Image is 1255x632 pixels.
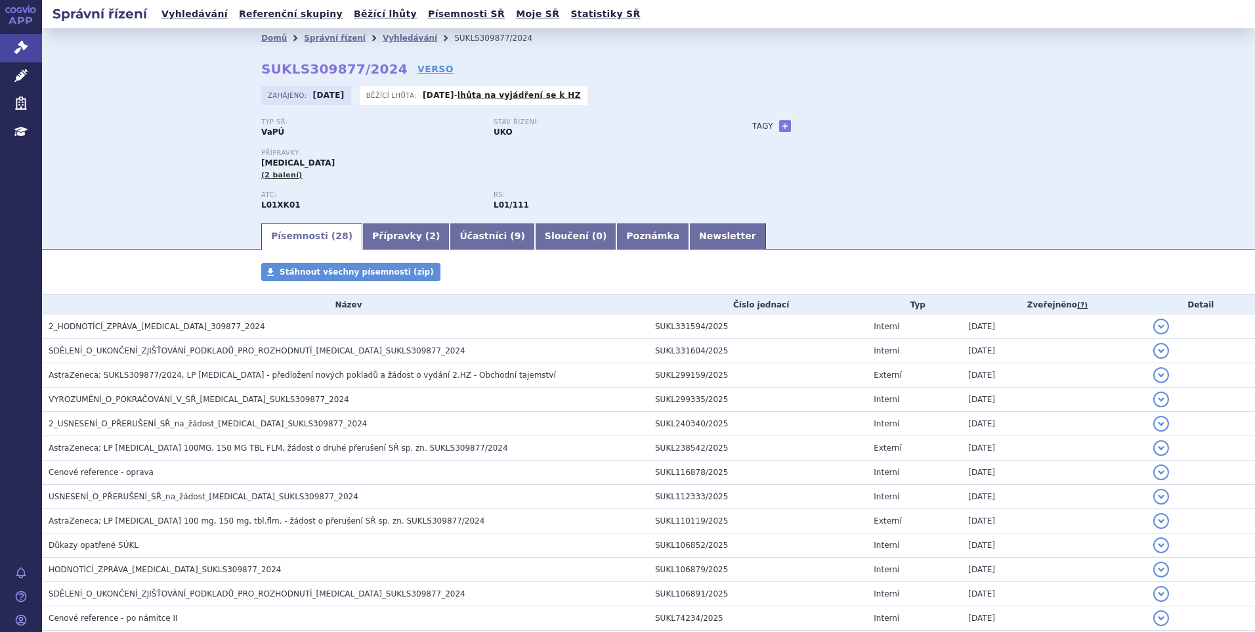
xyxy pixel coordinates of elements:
a: Poznámka [616,223,689,250]
strong: UKO [494,127,513,137]
a: + [779,120,791,132]
th: Zveřejněno [962,295,1146,315]
a: Moje SŘ [512,5,563,23]
td: SUKL240340/2025 [649,412,867,436]
span: HODNOTÍCÍ_ZPRÁVA_LYNPARZA_SUKLS309877_2024 [49,565,282,574]
td: SUKL106891/2025 [649,582,867,606]
td: [DATE] [962,606,1146,631]
button: detail [1153,562,1169,577]
span: AstraZeneca; SUKLS309877/2024, LP LYNPARZA - předložení nových pokladů a žádost o vydání 2.HZ - O... [49,371,556,380]
button: detail [1153,464,1169,480]
strong: [DATE] [313,91,345,100]
span: Externí [874,516,901,526]
td: [DATE] [962,363,1146,388]
span: Externí [874,371,901,380]
th: Název [42,295,649,315]
a: VERSO [417,62,454,76]
span: 28 [335,231,348,241]
td: SUKL116878/2025 [649,461,867,485]
button: detail [1153,367,1169,383]
span: 0 [596,231,603,241]
td: [DATE] [962,339,1146,363]
td: [DATE] [962,485,1146,509]
th: Detail [1147,295,1255,315]
span: Interní [874,419,899,428]
a: Referenční skupiny [235,5,347,23]
span: Běžící lhůta: [366,90,419,101]
span: SDĚLENÍ_O_UKONČENÍ_ZJIŠŤOVÁNÍ_PODKLADŮ_PRO_ROZHODNUTÍ_LYNPARZA_SUKLS309877_2024 [49,589,465,598]
button: detail [1153,343,1169,359]
a: Vyhledávání [158,5,232,23]
a: lhůta na vyjádření se k HZ [457,91,581,100]
p: ATC: [261,191,480,199]
strong: olaparib tbl. [494,200,529,210]
button: detail [1153,416,1169,432]
a: Účastníci (9) [450,223,534,250]
a: Běžící lhůty [350,5,421,23]
a: Písemnosti (28) [261,223,362,250]
td: SUKL74234/2025 [649,606,867,631]
a: Newsletter [689,223,766,250]
td: SUKL299159/2025 [649,363,867,388]
strong: VaPÚ [261,127,284,137]
span: Zahájeno: [268,90,309,101]
strong: [DATE] [423,91,454,100]
button: detail [1153,513,1169,529]
span: Interní [874,541,899,550]
span: Interní [874,492,899,501]
abbr: (?) [1077,301,1088,310]
td: [DATE] [962,412,1146,436]
span: 2_USNESENÍ_O_PŘERUŠENÍ_SŘ_na_žádost_LYNPARZA_SUKLS309877_2024 [49,419,367,428]
a: Vyhledávání [383,34,437,43]
td: [DATE] [962,436,1146,461]
span: Stáhnout všechny písemnosti (zip) [280,267,434,277]
span: Interní [874,395,899,404]
a: Domů [261,34,287,43]
span: USNESENÍ_O_PŘERUŠENÍ_SŘ_na_žádost_LYNPARZA_SUKLS309877_2024 [49,492,358,501]
td: [DATE] [962,533,1146,558]
button: detail [1153,319,1169,334]
td: SUKL238542/2025 [649,436,867,461]
button: detail [1153,440,1169,456]
td: SUKL106852/2025 [649,533,867,558]
button: detail [1153,392,1169,407]
td: [DATE] [962,388,1146,412]
h2: Správní řízení [42,5,158,23]
strong: SUKLS309877/2024 [261,61,408,77]
td: [DATE] [962,509,1146,533]
strong: OLAPARIB [261,200,301,210]
a: Písemnosti SŘ [424,5,509,23]
a: Statistiky SŘ [566,5,644,23]
span: 9 [515,231,521,241]
td: SUKL331604/2025 [649,339,867,363]
button: detail [1153,537,1169,553]
span: Důkazy opatřené SÚKL [49,541,138,550]
span: [MEDICAL_DATA] [261,158,335,168]
td: SUKL110119/2025 [649,509,867,533]
td: SUKL299335/2025 [649,388,867,412]
span: Interní [874,468,899,477]
span: Interní [874,322,899,331]
h3: Tagy [752,118,773,134]
span: VYROZUMĚNÍ_O_POKRAČOVÁNÍ_V_SŘ_LYNPARZA_SUKLS309877_2024 [49,395,349,404]
td: [DATE] [962,315,1146,339]
span: Externí [874,443,901,453]
a: Přípravky (2) [362,223,450,250]
td: SUKL331594/2025 [649,315,867,339]
th: Typ [867,295,962,315]
td: [DATE] [962,461,1146,485]
span: AstraZeneca; LP LYNPARZA 100 mg, 150 mg, tbl.flm. - žádost o přerušení SŘ sp. zn. SUKLS309877/2024 [49,516,484,526]
td: [DATE] [962,582,1146,606]
span: Cenové reference - po námitce II [49,614,178,623]
p: Přípravky: [261,149,726,157]
p: - [423,90,581,101]
span: Interní [874,565,899,574]
td: [DATE] [962,558,1146,582]
a: Stáhnout všechny písemnosti (zip) [261,263,440,281]
button: detail [1153,586,1169,602]
button: detail [1153,610,1169,626]
a: Sloučení (0) [535,223,616,250]
td: SUKL112333/2025 [649,485,867,509]
td: SUKL106879/2025 [649,558,867,582]
span: 2_HODNOTÍCÍ_ZPRÁVA_LYNPARZA_309877_2024 [49,322,265,331]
